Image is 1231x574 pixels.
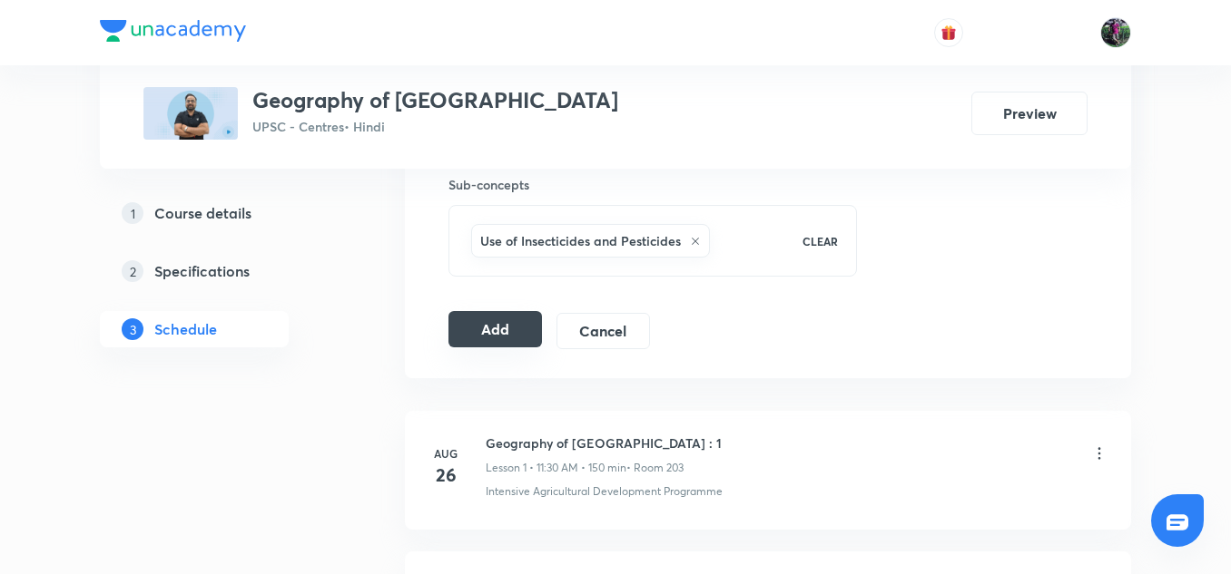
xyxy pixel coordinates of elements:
p: 1 [122,202,143,224]
p: 3 [122,318,143,340]
img: 4c890aaa64ca47e3827b71abd46aef20.jpg [143,87,238,140]
h5: Specifications [154,260,250,282]
p: Lesson 1 • 11:30 AM • 150 min [486,460,626,476]
p: Intensive Agricultural Development Programme [486,483,723,500]
a: 2Specifications [100,253,347,289]
button: Add [448,311,542,347]
a: 1Course details [100,195,347,231]
h6: Use of Insecticides and Pesticides [480,231,681,250]
h4: 26 [428,462,464,489]
button: avatar [934,18,963,47]
h6: Geography of [GEOGRAPHIC_DATA] : 1 [486,433,722,452]
h5: Schedule [154,318,217,340]
img: Company Logo [100,20,246,42]
p: 2 [122,260,143,282]
button: Preview [971,92,1088,135]
h3: Geography of [GEOGRAPHIC_DATA] [252,87,618,113]
p: • Room 203 [626,460,684,476]
img: Ravishekhar Kumar [1100,17,1131,48]
button: Cancel [556,313,650,349]
p: CLEAR [803,233,838,249]
h6: Aug [428,445,464,462]
h6: Sub-concepts [448,175,857,194]
img: avatar [940,24,957,41]
p: UPSC - Centres • Hindi [252,117,618,136]
a: Company Logo [100,20,246,46]
h5: Course details [154,202,251,224]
